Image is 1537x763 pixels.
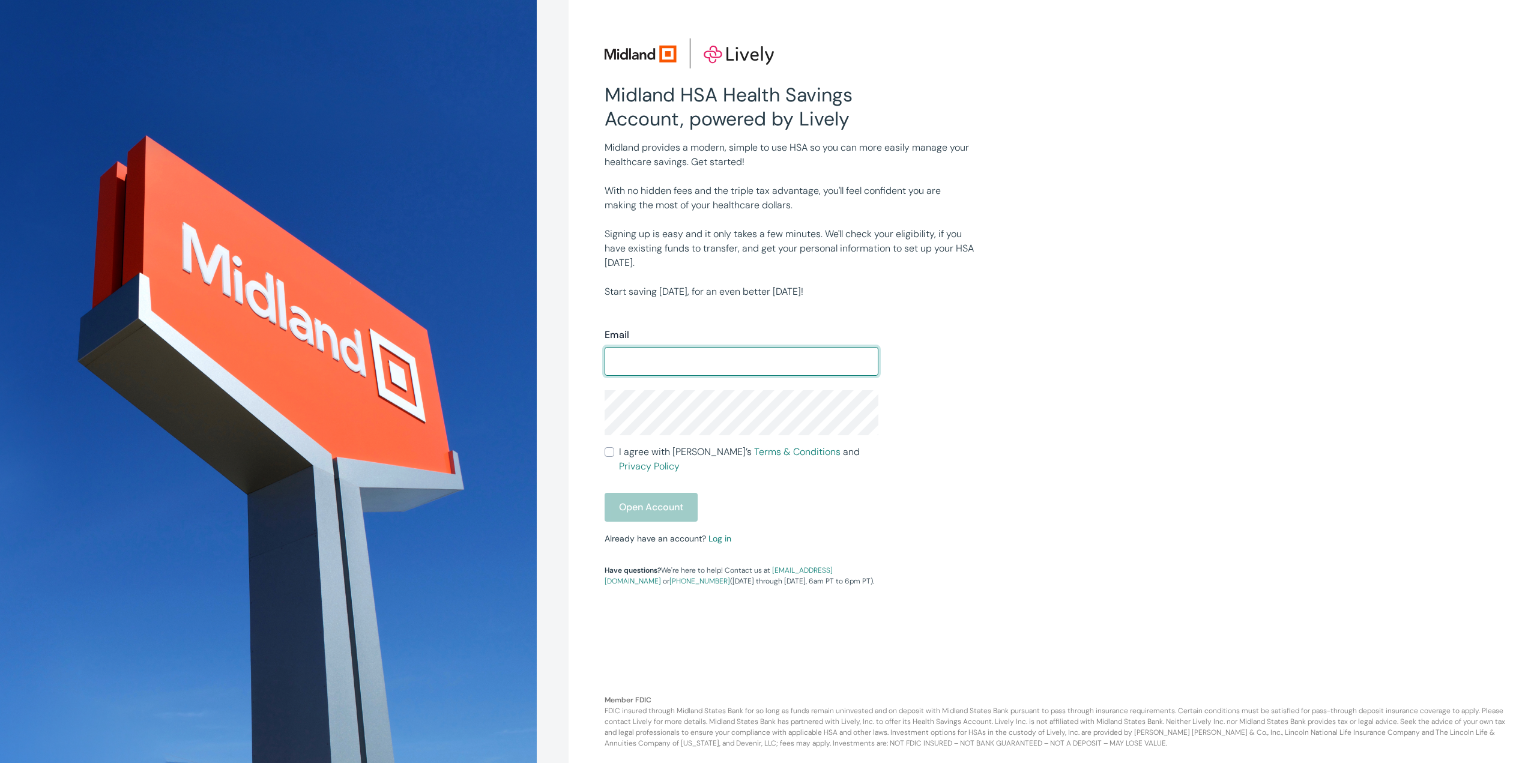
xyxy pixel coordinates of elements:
[605,285,974,299] p: Start saving [DATE], for an even better [DATE]!
[605,328,629,342] label: Email
[597,666,1508,749] p: FDIC insured through Midland States Bank for so long as funds remain uninvested and on deposit wi...
[605,565,878,587] p: We're here to help! Contact us at or ([DATE] through [DATE], 6am PT to 6pm PT).
[605,184,974,213] p: With no hidden fees and the triple tax advantage, you'll feel confident you are making the most o...
[605,140,974,169] p: Midland provides a modern, simple to use HSA so you can more easily manage your healthcare saving...
[619,460,680,472] a: Privacy Policy
[605,565,661,575] strong: Have questions?
[605,227,974,270] p: Signing up is easy and it only takes a few minutes. We'll check your eligibility, if you have exi...
[605,83,878,131] h2: Midland HSA Health Savings Account, powered by Lively
[605,38,774,68] img: Lively
[619,445,878,474] span: I agree with [PERSON_NAME]’s and
[669,576,730,586] a: [PHONE_NUMBER]
[708,533,731,544] a: Log in
[754,445,841,458] a: Terms & Conditions
[605,533,731,544] small: Already have an account?
[605,695,651,705] b: Member FDIC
